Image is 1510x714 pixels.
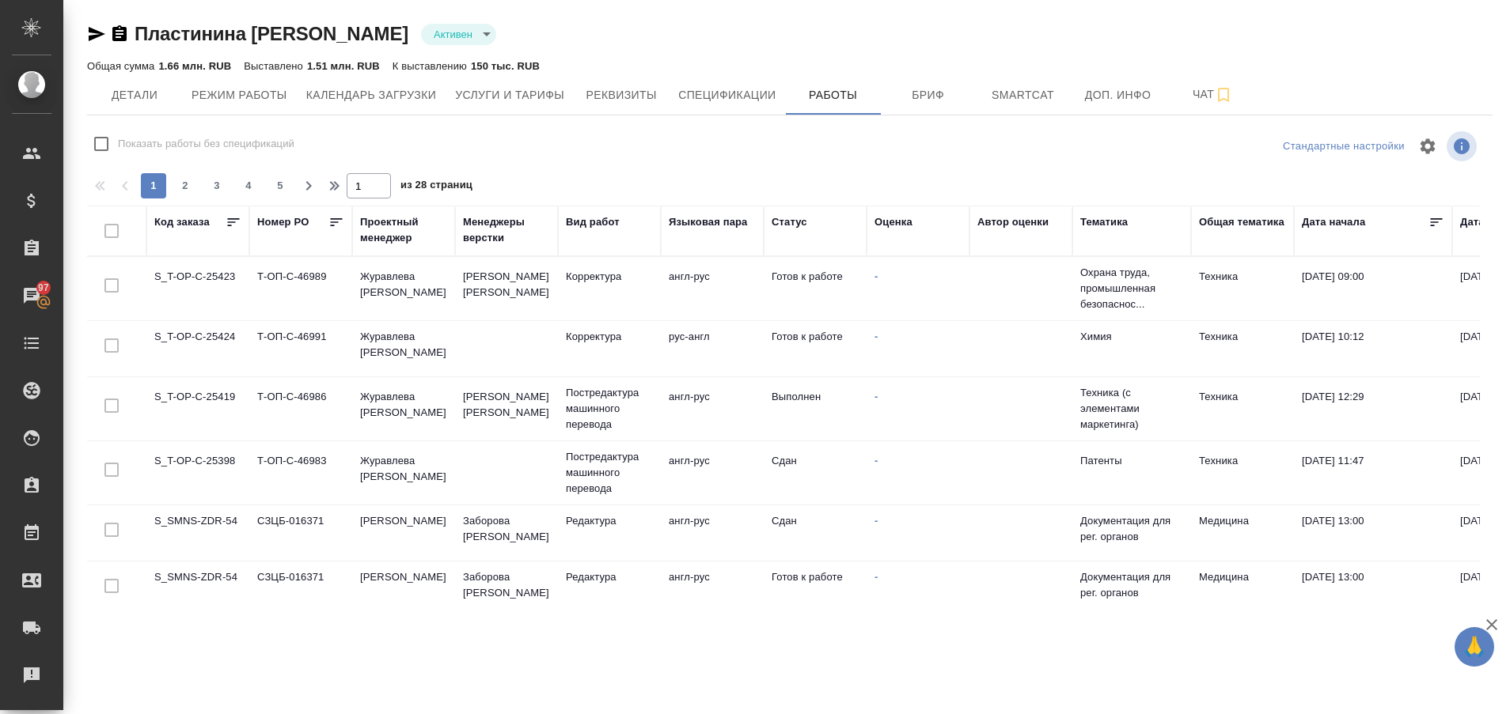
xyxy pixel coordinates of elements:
[1191,445,1294,501] td: Техника
[249,445,352,501] td: Т-ОП-С-46983
[795,85,871,105] span: Работы
[429,28,477,41] button: Активен
[1294,261,1452,316] td: [DATE] 09:00
[1191,561,1294,617] td: Медицина
[135,23,408,44] a: Пластинина [PERSON_NAME]
[764,561,867,617] td: Готов к работе
[1191,321,1294,376] td: Техника
[875,455,878,467] a: -
[661,505,764,561] td: англ-рус
[661,381,764,436] td: англ-рус
[352,561,455,617] td: [PERSON_NAME]
[360,214,447,246] div: Проектный менеджер
[661,261,764,316] td: англ-рус
[236,178,261,194] span: 4
[158,60,231,72] p: 1.66 млн. RUB
[249,505,352,561] td: СЗЦБ-016371
[1447,131,1480,161] span: Посмотреть информацию
[566,269,653,285] p: Корректура
[471,60,540,72] p: 150 тыс. RUB
[566,214,620,230] div: Вид работ
[154,214,210,230] div: Код заказа
[1191,505,1294,561] td: Медицина
[1302,214,1365,230] div: Дата начала
[875,214,912,230] div: Оценка
[97,85,173,105] span: Детали
[1199,214,1284,230] div: Общая тематика
[421,24,496,45] div: Активен
[977,214,1049,230] div: Автор оценки
[257,214,309,230] div: Номер PO
[352,505,455,561] td: [PERSON_NAME]
[1294,321,1452,376] td: [DATE] 10:12
[28,280,59,296] span: 97
[875,515,878,527] a: -
[307,60,380,72] p: 1.51 млн. RUB
[463,214,550,246] div: Менеджеры верстки
[455,561,558,617] td: Заборова [PERSON_NAME]
[400,176,472,198] span: из 28 страниц
[669,214,748,230] div: Языковая пара
[455,505,558,561] td: Заборова [PERSON_NAME]
[306,85,437,105] span: Календарь загрузки
[146,445,249,501] td: S_T-OP-C-25398
[146,381,249,436] td: S_T-OP-C-25419
[875,270,878,282] a: -
[352,445,455,501] td: Журавлева [PERSON_NAME]
[192,85,287,105] span: Режим работы
[1279,134,1409,159] div: split button
[1080,85,1156,105] span: Доп. инфо
[678,85,776,105] span: Спецификации
[1409,127,1447,165] span: Настроить таблицу
[146,561,249,617] td: S_SMNS-ZDR-54
[173,173,198,198] button: 2
[764,261,867,316] td: Готов к работе
[249,261,352,316] td: Т-ОП-С-46989
[1080,214,1128,230] div: Тематика
[566,513,653,529] p: Редактура
[875,391,878,402] a: -
[1294,561,1452,617] td: [DATE] 13:00
[1455,627,1494,667] button: 🙏
[236,173,261,198] button: 4
[267,173,293,198] button: 5
[566,329,653,345] p: Корректура
[1080,569,1183,601] p: Документация для рег. органов
[1191,261,1294,316] td: Техника
[875,331,878,342] a: -
[1294,505,1452,561] td: [DATE] 13:00
[267,178,293,194] span: 5
[204,173,230,198] button: 3
[4,276,59,315] a: 97
[110,25,129,43] button: Скопировать ссылку
[764,505,867,561] td: Сдан
[352,321,455,376] td: Журавлева [PERSON_NAME]
[1080,329,1183,345] p: Химия
[455,381,558,436] td: [PERSON_NAME] [PERSON_NAME]
[146,505,249,561] td: S_SMNS-ZDR-54
[249,321,352,376] td: Т-ОП-С-46991
[583,85,659,105] span: Реквизиты
[661,321,764,376] td: рус-англ
[985,85,1061,105] span: Smartcat
[1080,265,1183,312] p: Охрана труда, промышленная безопаснос...
[661,445,764,501] td: англ-рус
[1191,381,1294,436] td: Техника
[764,321,867,376] td: Готов к работе
[393,60,471,72] p: К выставлению
[244,60,307,72] p: Выставлено
[455,85,564,105] span: Услуги и тарифы
[1080,385,1183,433] p: Техника (с элементами маркетинга)
[1080,453,1183,469] p: Патенты
[1294,381,1452,436] td: [DATE] 12:29
[173,178,198,194] span: 2
[146,261,249,316] td: S_T-OP-C-25423
[1461,630,1488,663] span: 🙏
[455,261,558,316] td: [PERSON_NAME] [PERSON_NAME]
[566,449,653,497] p: Постредактура машинного перевода
[352,261,455,316] td: Журавлева [PERSON_NAME]
[661,561,764,617] td: англ-рус
[146,321,249,376] td: S_T-OP-C-25424
[118,136,294,152] span: Показать работы без спецификаций
[1175,85,1251,104] span: Чат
